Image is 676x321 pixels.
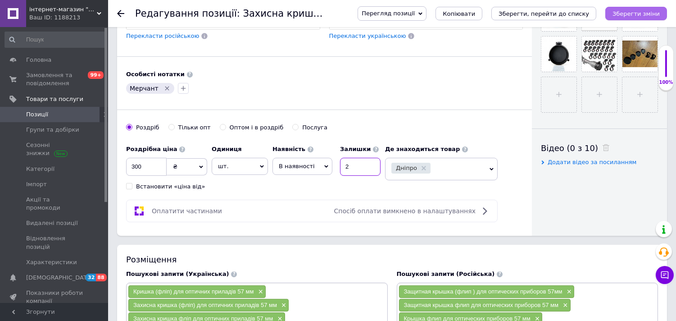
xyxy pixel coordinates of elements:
body: Редактор, E36C17CA-8862-460F-A308-F2AC2799D150 [9,9,184,178]
span: Кришка (фліп) виконані з удароміцного поліестеру, корпус якого дуже міцний і при цьому має можлив... [9,72,178,121]
span: Пошукові запити (Російська) [397,271,495,277]
div: Повернутися назад [117,10,124,17]
input: Пошук [5,32,106,48]
span: Защитная крышка (флип ) для оптических приборов 57мм [404,288,563,295]
span: інтернет-магазин "Комбат" [29,5,97,14]
button: Чат з покупцем [656,266,674,284]
span: ₴ [173,163,177,170]
span: шт. [212,158,268,175]
span: Товари та послуги [26,95,83,103]
span: Видалені позиції [26,219,78,227]
span: Перекласти російською [126,32,199,39]
span: Імпорт [26,180,47,188]
b: Де знаходиться товар [385,146,460,152]
span: Захисні фліпи (кришки) для оптичних пристроїв призначені в першу чергу, для захисту дорогих лінз ... [9,32,181,65]
b: Особисті нотатки [126,71,185,78]
span: Характеристики [26,258,77,266]
span: Дніпро [396,165,417,171]
div: Ваш ID: 1188213 [29,14,108,22]
h1: Редагування позиції: Захисна кришка для оптичних приладів 57 мм [135,8,476,19]
span: Копіювати [443,10,475,17]
div: 100% Якість заповнення [658,45,674,91]
input: 0 [126,158,167,176]
i: Зберегти, перейти до списку [499,10,589,17]
div: Оптом і в роздріб [230,124,284,132]
b: Залишки [340,146,371,152]
b: Одиниця [212,146,242,152]
span: Мерчант [130,85,159,92]
span: Акції та промокоди [26,196,83,212]
span: Пошукові запити (Українська) [126,271,229,277]
input: - [340,158,381,176]
span: 99+ [88,71,104,79]
span: Перекласти українською [329,32,406,39]
span: [DEMOGRAPHIC_DATA] [26,274,93,282]
span: Защитная крышка флип для оптических приборов 57 мм [404,302,558,308]
div: Встановити «ціна від» [136,183,205,191]
strong: Захисна кришка (фліп) для оптичних приладів з діаметром об'єктива 57 мм [9,9,181,25]
span: 32 [86,274,96,281]
span: Відео (0 з 10) [541,143,598,153]
b: Наявність [272,146,305,152]
span: × [565,288,572,296]
div: Тільки опт [178,124,211,132]
strong: Защитная крышка (флип ) для оптических приборов с диаметром объектива 57 мм [9,9,160,27]
span: Позиції [26,110,48,119]
div: Роздріб [136,124,159,132]
span: Перегляд позиції [362,10,415,17]
div: Розміщення [126,254,658,265]
button: Зберегти, перейти до списку [491,7,596,20]
span: Додати відео за посиланням [548,159,637,165]
span: Оплатити частинами [152,207,222,215]
span: Крышка (флип) выполнены с ударопрочного полиэстера, корпус которого очень прочный и при этом имее... [9,90,177,147]
svg: Видалити мітку [163,85,171,92]
span: 88 [96,274,106,281]
span: × [256,288,263,296]
span: Захисна кришка (фліп) для оптичних приладів 57 мм [133,302,277,308]
span: Кришка (фліп) для оптичних приладів 57 мм [133,288,254,295]
span: Сезонні знижки [26,141,83,157]
span: × [279,302,286,309]
body: Редактор, 87CFDAE5-EF43-4D4A-9CA3-2B65D63E0CC4 [9,9,184,213]
i: Зберегти зміни [612,10,660,17]
b: Роздрібна ціна [126,146,177,152]
span: Защитные флипы (крышки) для оптических приспособлений предназначены в первую очередь, для защиты ... [9,35,182,82]
div: 100% [659,79,673,86]
span: Відновлення позицій [26,234,83,251]
span: В наявності [279,163,315,170]
span: Головна [26,56,51,64]
span: Замовлення та повідомлення [26,71,83,87]
button: Зберегти зміни [605,7,667,20]
span: Категорії [26,165,54,173]
span: × [561,302,568,309]
div: Послуга [302,124,327,132]
span: Показники роботи компанії [26,289,83,305]
span: Спосіб оплати вимкнено в налаштуваннях [334,207,476,215]
button: Копіювати [436,7,482,20]
span: Групи та добірки [26,126,79,134]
